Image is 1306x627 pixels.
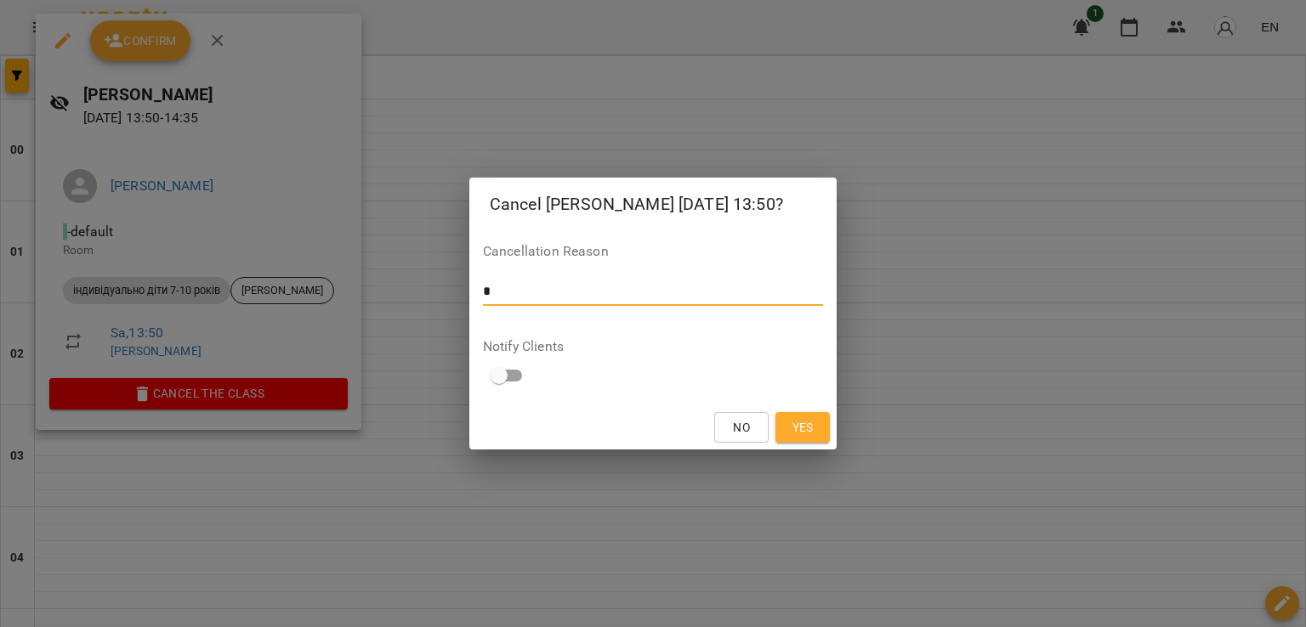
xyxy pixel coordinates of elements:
[775,412,830,443] button: Yes
[714,412,769,443] button: No
[733,417,750,438] span: No
[483,340,823,353] label: Notify Clients
[792,417,814,438] span: Yes
[490,191,816,217] h2: Cancel [PERSON_NAME] [DATE] 13:50?
[483,245,823,258] label: Cancellation Reason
